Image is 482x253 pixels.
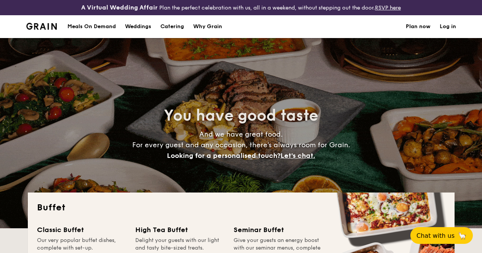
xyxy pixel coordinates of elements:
div: Meals On Demand [67,15,116,38]
div: Why Grain [193,15,222,38]
a: Why Grain [189,15,227,38]
a: Weddings [120,15,156,38]
button: Chat with us🦙 [410,227,473,244]
a: Log in [440,15,456,38]
h4: A Virtual Wedding Affair [81,3,158,12]
a: Logotype [26,23,57,30]
div: Classic Buffet [37,224,126,235]
span: You have good taste [164,107,318,125]
span: Looking for a personalised touch? [167,151,280,160]
a: Meals On Demand [63,15,120,38]
h1: Catering [160,15,184,38]
span: Let's chat. [280,151,315,160]
div: Seminar Buffet [234,224,323,235]
span: And we have great food. For every guest and any occasion, there’s always room for Grain. [132,130,350,160]
a: Plan now [406,15,431,38]
div: Weddings [125,15,151,38]
a: RSVP here [375,5,401,11]
span: Chat with us [416,232,455,239]
span: 🦙 [458,231,467,240]
a: Catering [156,15,189,38]
div: High Tea Buffet [135,224,224,235]
h2: Buffet [37,202,445,214]
img: Grain [26,23,57,30]
div: Plan the perfect celebration with us, all in a weekend, without stepping out the door. [80,3,402,12]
